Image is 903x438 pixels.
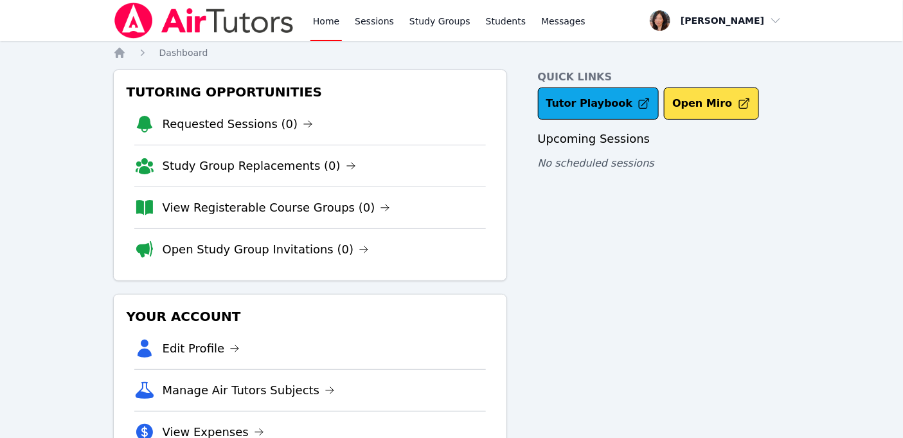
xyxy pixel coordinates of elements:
[163,115,314,133] a: Requested Sessions (0)
[664,87,758,120] button: Open Miro
[113,46,791,59] nav: Breadcrumb
[113,3,295,39] img: Air Tutors
[163,157,356,175] a: Study Group Replacements (0)
[163,381,335,399] a: Manage Air Tutors Subjects
[538,130,791,148] h3: Upcoming Sessions
[538,157,654,169] span: No scheduled sessions
[124,305,496,328] h3: Your Account
[159,48,208,58] span: Dashboard
[124,80,496,104] h3: Tutoring Opportunities
[163,340,240,358] a: Edit Profile
[538,87,659,120] a: Tutor Playbook
[163,241,370,259] a: Open Study Group Invitations (0)
[538,69,791,85] h4: Quick Links
[163,199,391,217] a: View Registerable Course Groups (0)
[159,46,208,59] a: Dashboard
[541,15,586,28] span: Messages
